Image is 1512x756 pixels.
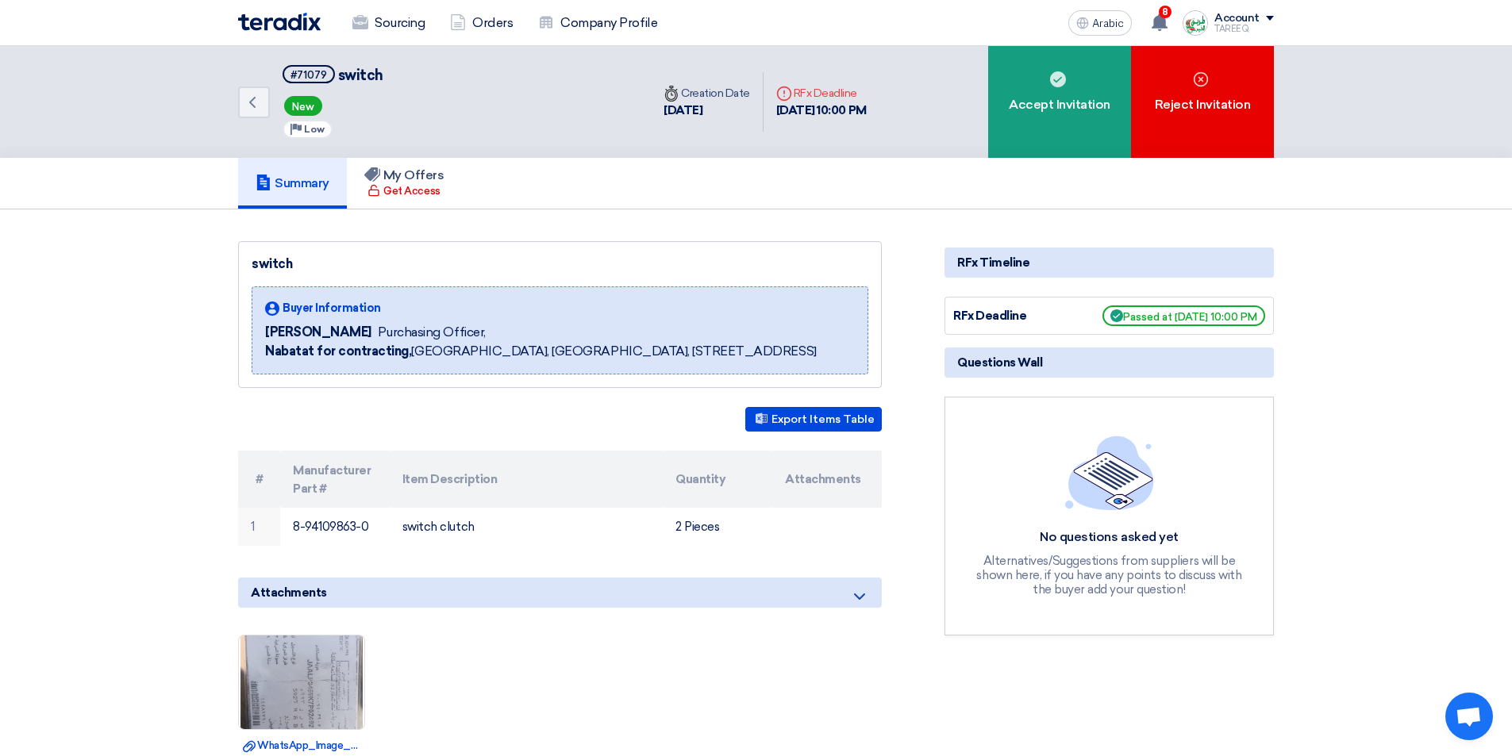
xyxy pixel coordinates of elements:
[265,343,411,359] font: Nabatat for contracting,
[378,324,486,340] font: Purchasing Officer,
[472,15,513,30] font: Orders
[375,15,425,30] font: Sourcing
[1040,529,1178,544] font: No questions asked yet
[238,158,347,209] a: Summary
[664,103,702,117] font: [DATE]
[1092,17,1124,30] font: Arabic
[257,739,421,751] font: WhatsApp_Image__at__PM.jpeg
[681,86,750,100] font: Creation Date
[675,472,725,486] font: Quantity
[238,13,321,31] img: Teradix logo
[347,158,462,209] a: My Offers Get Access
[1068,10,1132,36] button: Arabic
[251,520,255,534] font: 1
[785,472,861,486] font: Attachments
[383,167,444,182] font: My Offers
[957,355,1042,370] font: Questions Wall
[252,256,292,271] font: switch
[256,472,264,486] font: #
[1183,10,1208,36] img: Screenshot___1727703618088.png
[776,103,867,117] font: [DATE] 10:00 PM
[251,585,327,600] font: Attachments
[275,175,329,190] font: Summary
[437,6,525,40] a: Orders
[976,554,1241,597] font: Alternatives/Suggestions from suppliers will be shown here, if you have any points to discuss wit...
[402,472,497,486] font: Item Description
[243,738,360,754] a: WhatsApp_Image__at__PM.jpeg
[1445,693,1493,740] a: Open chat
[338,67,383,84] font: switch
[1214,11,1260,25] font: Account
[283,65,383,85] h5: switch
[794,86,857,100] font: RFx Deadline
[560,15,657,30] font: Company Profile
[1162,6,1168,17] font: 8
[953,309,1026,323] font: RFx Deadline
[675,520,719,534] font: 2 Pieces
[402,520,475,534] font: switch clutch
[292,101,314,113] font: New
[957,255,1029,270] font: RFx Timeline
[283,301,381,315] font: Buyer Information
[1155,97,1251,112] font: Reject Invitation
[1009,97,1110,112] font: Accept Invitation
[290,69,327,81] font: #71079
[304,124,325,135] font: Low
[265,324,371,340] font: [PERSON_NAME]
[745,407,882,432] button: Export Items Table
[411,343,816,359] font: [GEOGRAPHIC_DATA], [GEOGRAPHIC_DATA], [STREET_ADDRESS]
[383,185,440,197] font: Get Access
[1123,311,1257,323] font: Passed at [DATE] 10:00 PM
[1065,436,1154,510] img: empty_state_list.svg
[771,413,875,426] font: Export Items Table
[293,462,371,496] font: Manufacturer Part #
[1214,24,1248,34] font: TAREEQ
[293,520,368,534] font: 8-94109863-0
[340,6,437,40] a: Sourcing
